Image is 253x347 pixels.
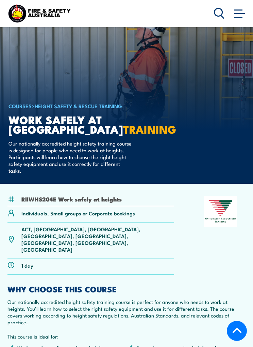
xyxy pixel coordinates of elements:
p: This course is ideal for: [7,333,246,340]
p: Individuals, Small groups or Corporate bookings [21,210,135,216]
img: Nationally Recognised Training logo. [204,196,237,227]
a: Height Safety & Rescue Training [35,102,122,110]
h2: WHY CHOOSE THIS COURSE [7,285,246,292]
p: ACT, [GEOGRAPHIC_DATA], [GEOGRAPHIC_DATA], [GEOGRAPHIC_DATA], [GEOGRAPHIC_DATA], [GEOGRAPHIC_DATA... [21,226,174,253]
p: Our nationally accredited height safety training course is perfect for anyone who needs to work a... [7,298,246,326]
li: RIIWHS204E Work safely at heights [21,195,122,203]
a: COURSES [9,102,32,110]
h6: > [9,102,176,110]
h1: Work Safely at [GEOGRAPHIC_DATA] [9,115,176,134]
p: Our nationally accredited height safety training course is designed for people who need to work a... [9,140,133,174]
strong: TRAINING [123,120,176,137]
p: 1 day [21,262,33,269]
